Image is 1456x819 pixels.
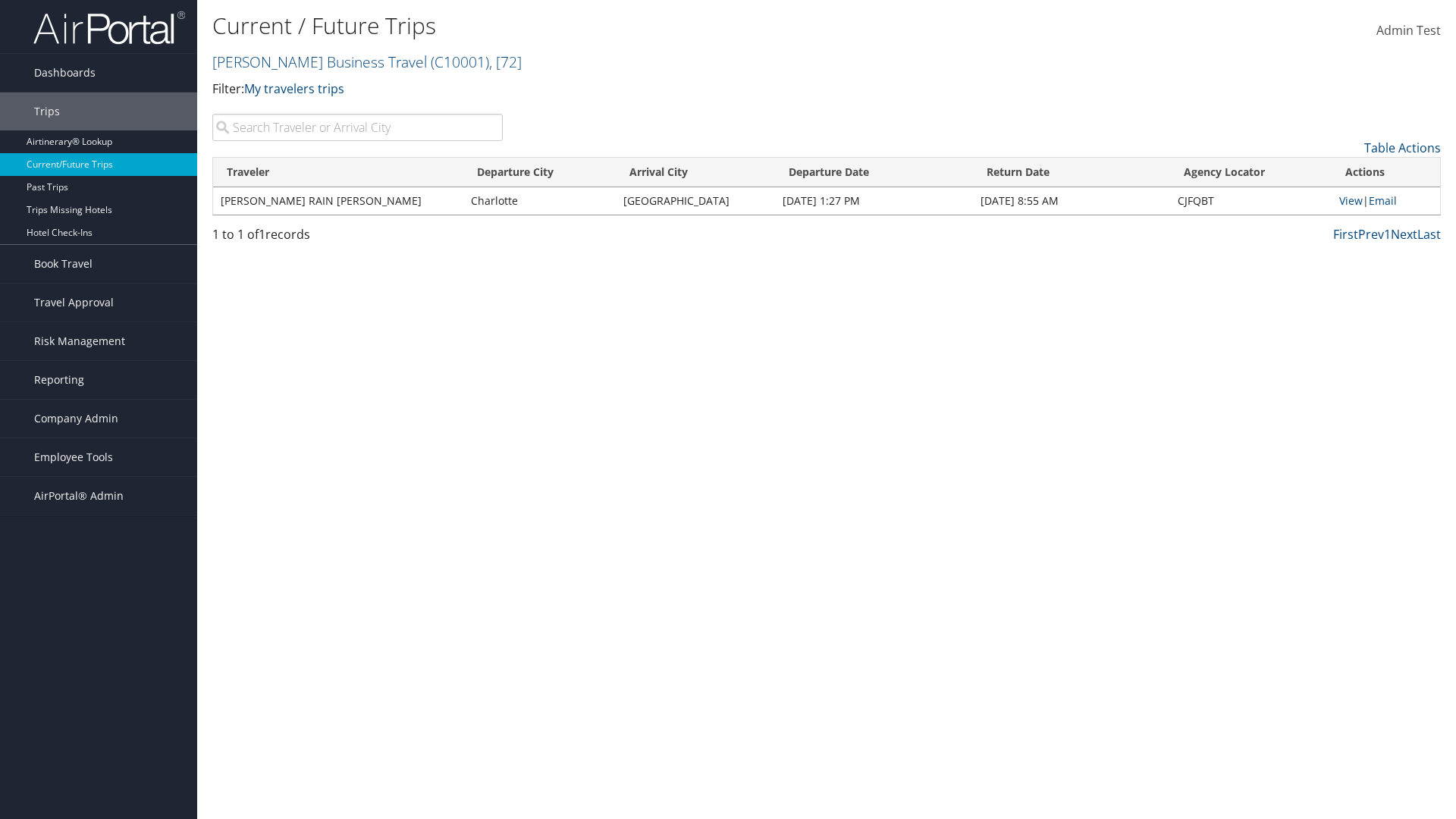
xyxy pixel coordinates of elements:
[463,158,616,187] th: Departure City: activate to sort column ascending
[34,93,60,130] span: Trips
[1170,158,1332,187] th: Agency Locator: activate to sort column ascending
[973,187,1170,215] td: [DATE] 8:55 AM
[1332,158,1440,187] th: Actions
[1369,193,1397,208] a: Email
[212,80,1031,99] p: Filter:
[1376,22,1441,39] span: Admin Test
[259,226,265,243] span: 1
[212,52,522,72] a: [PERSON_NAME] Business Travel
[212,225,503,251] div: 1 to 1 of records
[489,52,522,72] span: , [ 72 ]
[1364,140,1441,156] a: Table Actions
[1358,226,1384,243] a: Prev
[775,187,972,215] td: [DATE] 1:27 PM
[34,361,84,399] span: Reporting
[212,10,1031,42] h1: Current / Future Trips
[34,438,113,476] span: Employee Tools
[1339,193,1363,208] a: View
[1384,226,1391,243] a: 1
[1170,187,1332,215] td: CJFQBT
[1417,226,1441,243] a: Last
[34,322,125,360] span: Risk Management
[463,187,616,215] td: Charlotte
[775,158,972,187] th: Departure Date: activate to sort column descending
[34,54,96,92] span: Dashboards
[34,245,93,283] span: Book Travel
[616,158,775,187] th: Arrival City: activate to sort column ascending
[616,187,775,215] td: [GEOGRAPHIC_DATA]
[33,10,185,45] img: airportal-logo.png
[34,477,124,515] span: AirPortal® Admin
[973,158,1170,187] th: Return Date: activate to sort column ascending
[212,114,503,141] input: Search Traveler or Arrival City
[1391,226,1417,243] a: Next
[244,80,344,97] a: My travelers trips
[431,52,489,72] span: ( C10001 )
[34,400,118,438] span: Company Admin
[1332,187,1440,215] td: |
[1333,226,1358,243] a: First
[213,187,463,215] td: [PERSON_NAME] RAIN [PERSON_NAME]
[213,158,463,187] th: Traveler: activate to sort column ascending
[1376,8,1441,55] a: Admin Test
[34,284,114,322] span: Travel Approval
